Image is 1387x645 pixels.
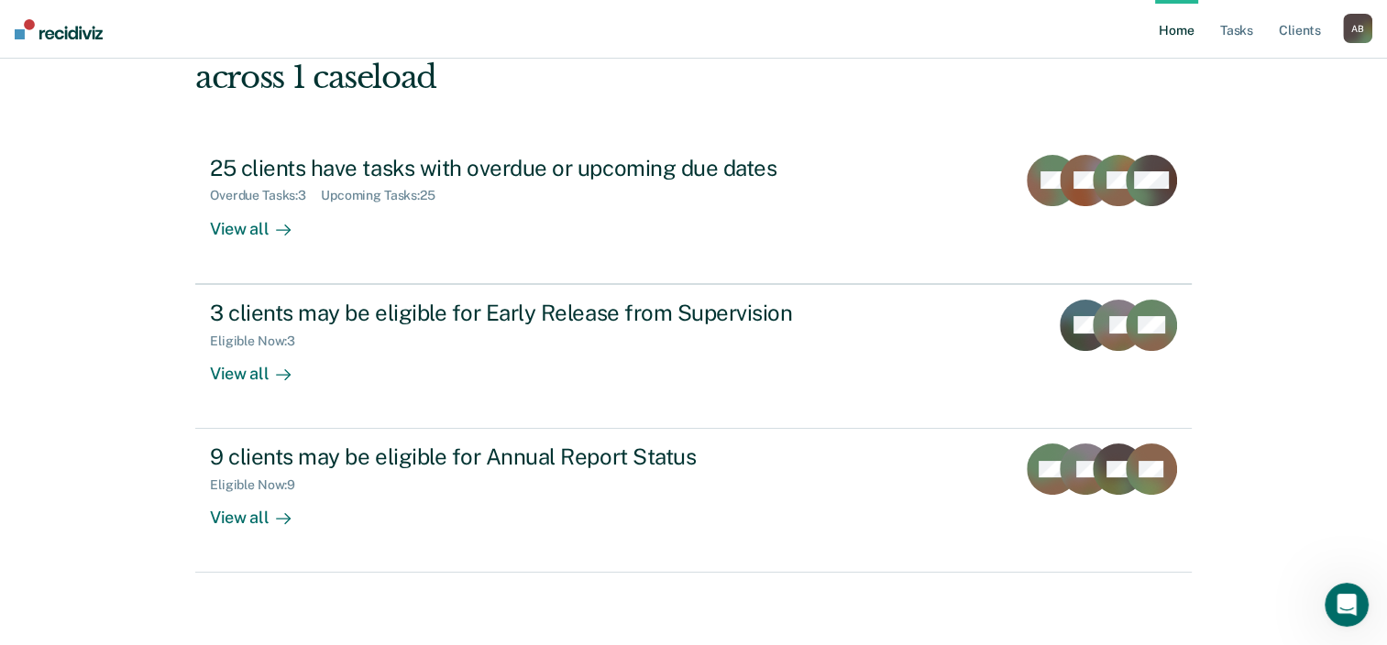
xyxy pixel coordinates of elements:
[15,19,103,39] img: Recidiviz
[1343,14,1372,43] div: A B
[210,203,313,239] div: View all
[210,493,313,529] div: View all
[195,140,1192,284] a: 25 clients have tasks with overdue or upcoming due datesOverdue Tasks:3Upcoming Tasks:25View all
[210,333,310,349] div: Eligible Now : 3
[210,188,321,203] div: Overdue Tasks : 3
[195,284,1192,429] a: 3 clients may be eligible for Early Release from SupervisionEligible Now:3View all
[195,429,1192,573] a: 9 clients may be eligible for Annual Report StatusEligible Now:9View all
[210,443,853,470] div: 9 clients may be eligible for Annual Report Status
[1343,14,1372,43] button: AB
[321,188,450,203] div: Upcoming Tasks : 25
[210,155,853,181] div: 25 clients have tasks with overdue or upcoming due dates
[210,348,313,384] div: View all
[210,477,310,493] div: Eligible Now : 9
[195,21,992,96] div: Hi, Ashunti. We’ve found some outstanding items across 1 caseload
[210,300,853,326] div: 3 clients may be eligible for Early Release from Supervision
[1325,583,1369,627] iframe: Intercom live chat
